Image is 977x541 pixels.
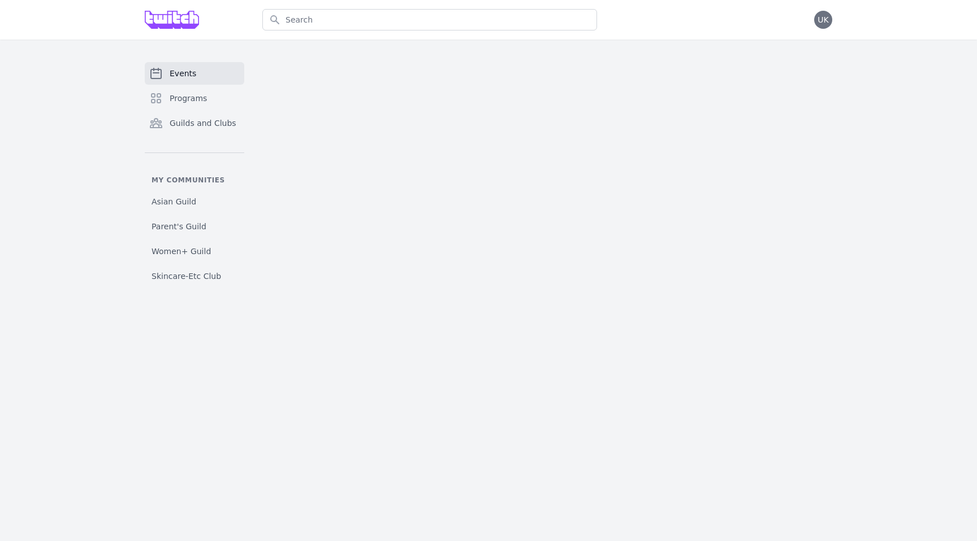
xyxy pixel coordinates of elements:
a: Parent's Guild [145,216,244,237]
p: My communities [145,176,244,185]
a: Guilds and Clubs [145,112,244,134]
span: Guilds and Clubs [170,117,236,129]
span: Skincare-Etc Club [152,270,221,282]
input: Search [262,9,597,30]
span: Programs [170,93,207,104]
img: Grove [145,11,199,29]
a: Skincare-Etc Club [145,266,244,286]
span: Events [170,68,196,79]
span: Women+ Guild [152,246,211,257]
nav: Sidebar [145,62,244,286]
a: Asian Guild [145,191,244,212]
span: Asian Guild [152,196,196,207]
span: Parent's Guild [152,221,206,232]
a: Women+ Guild [145,241,244,261]
span: UK [818,16,828,24]
a: Programs [145,87,244,110]
button: UK [814,11,832,29]
a: Events [145,62,244,85]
